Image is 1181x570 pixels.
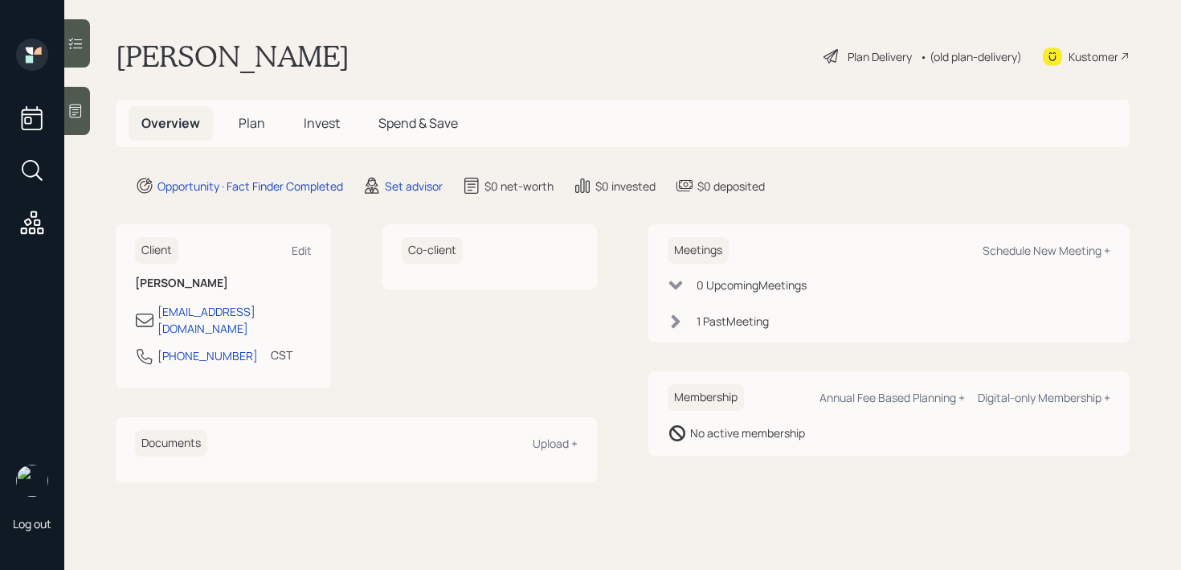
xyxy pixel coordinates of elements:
[135,237,178,264] h6: Client
[1069,48,1118,65] div: Kustomer
[920,48,1022,65] div: • (old plan-delivery)
[484,178,554,195] div: $0 net-worth
[378,114,458,132] span: Spend & Save
[668,237,729,264] h6: Meetings
[595,178,656,195] div: $0 invested
[978,390,1110,405] div: Digital-only Membership +
[697,277,807,293] div: 0 Upcoming Meeting s
[848,48,912,65] div: Plan Delivery
[292,243,312,258] div: Edit
[668,384,744,411] h6: Membership
[116,39,349,74] h1: [PERSON_NAME]
[239,114,265,132] span: Plan
[141,114,200,132] span: Overview
[135,430,207,457] h6: Documents
[135,277,312,290] h6: [PERSON_NAME]
[533,436,578,451] div: Upload +
[157,303,312,337] div: [EMAIL_ADDRESS][DOMAIN_NAME]
[157,178,343,195] div: Opportunity · Fact Finder Completed
[819,390,965,405] div: Annual Fee Based Planning +
[690,424,805,441] div: No active membership
[697,313,769,330] div: 1 Past Meeting
[402,237,463,264] h6: Co-client
[13,516,51,531] div: Log out
[271,347,292,363] div: CST
[385,178,443,195] div: Set advisor
[304,114,340,132] span: Invest
[697,178,765,195] div: $0 deposited
[16,465,48,497] img: retirable_logo.png
[983,243,1110,258] div: Schedule New Meeting +
[157,347,258,364] div: [PHONE_NUMBER]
